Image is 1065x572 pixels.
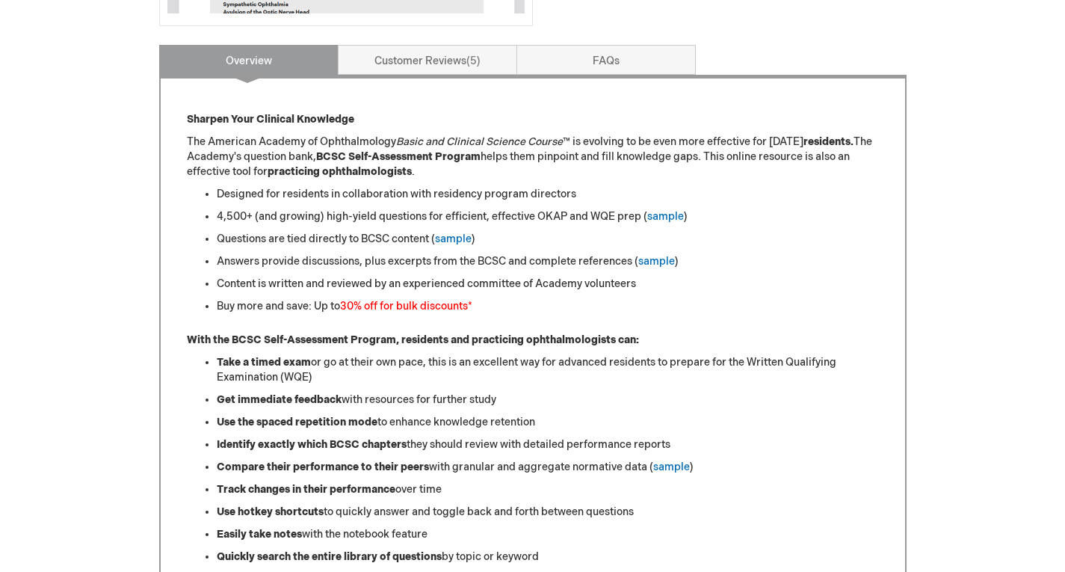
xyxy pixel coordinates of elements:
a: sample [638,255,675,268]
a: Overview [159,45,339,75]
li: by topic or keyword [217,550,879,565]
a: sample [653,461,690,473]
em: Basic and Clinical Science Course [396,135,563,148]
li: or go at their own pace, this is an excellent way for advanced residents to prepare for the Writt... [217,355,879,385]
li: with resources for further study [217,393,879,408]
strong: Sharpen Your Clinical Knowledge [187,113,354,126]
strong: Use the spaced repetition mode [217,416,377,428]
li: Questions are tied directly to BCSC content ( ) [217,232,879,247]
strong: Compare their performance to their peers [217,461,429,473]
strong: Identify exactly which BCSC chapters [217,438,407,451]
strong: residents. [803,135,853,148]
li: Answers provide discussions, plus excerpts from the BCSC and complete references ( ) [217,254,879,269]
strong: Quickly search the entire library of questions [217,550,442,563]
li: with granular and aggregate normative data ( ) [217,460,879,475]
li: over time [217,482,879,497]
a: sample [647,210,684,223]
li: they should review with detailed performance reports [217,437,879,452]
li: Designed for residents in collaboration with residency program directors [217,187,879,202]
strong: Easily take notes [217,528,302,541]
strong: practicing ophthalmologists [268,165,412,178]
strong: Track changes in their performance [217,483,395,496]
a: sample [435,233,472,245]
font: 30% off for bulk discounts [340,300,468,313]
strong: Take a timed exam [217,356,311,369]
p: The American Academy of Ophthalmology ™ is evolving to be even more effective for [DATE] The Acad... [187,135,879,179]
li: 4,500+ (and growing) high-yield questions for efficient, effective OKAP and WQE prep ( ) [217,209,879,224]
strong: BCSC Self-Assessment Program [316,150,481,163]
li: to enhance knowledge retention [217,415,879,430]
a: FAQs [516,45,696,75]
li: with the notebook feature [217,527,879,542]
strong: Get immediate feedback [217,393,342,406]
li: to quickly answer and toggle back and forth between questions [217,505,879,520]
li: Buy more and save: Up to [217,299,879,314]
strong: With the BCSC Self-Assessment Program, residents and practicing ophthalmologists can: [187,333,639,346]
li: Content is written and reviewed by an experienced committee of Academy volunteers [217,277,879,292]
a: Customer Reviews5 [338,45,517,75]
strong: Use hotkey shortcuts [217,505,324,518]
span: 5 [466,55,481,67]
